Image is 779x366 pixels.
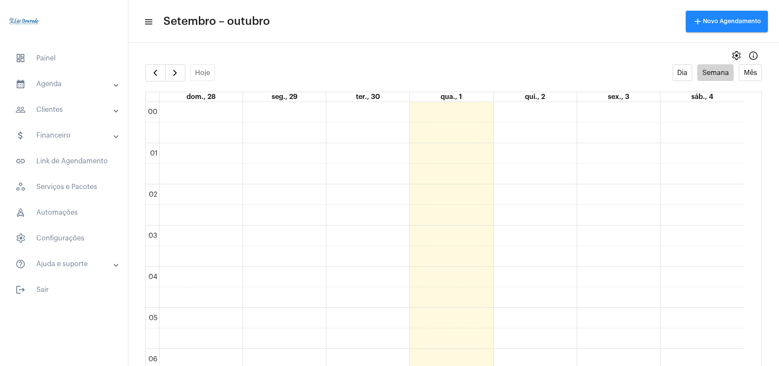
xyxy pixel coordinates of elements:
[5,74,128,94] mat-expansion-panel-header: sidenav iconAgenda
[9,177,119,197] span: Serviços e Pacotes
[15,79,26,89] mat-icon: sidenav icon
[690,92,715,102] a: 4 de outubro de 2025
[15,53,26,63] span: sidenav icon
[145,64,166,81] button: Semana Anterior
[5,99,128,120] mat-expansion-panel-header: sidenav iconClientes
[147,314,159,322] div: 05
[147,355,159,363] div: 06
[15,105,26,115] mat-icon: sidenav icon
[523,92,547,102] a: 2 de outubro de 2025
[439,92,464,102] a: 1 de outubro de 2025
[15,130,26,141] mat-icon: sidenav icon
[15,105,114,115] mat-panel-title: Clientes
[686,11,768,32] button: Novo Agendamento
[15,156,26,166] mat-icon: sidenav icon
[163,15,270,28] span: Setembro – outubro
[15,233,26,243] span: sidenav icon
[9,279,119,300] span: Sair
[15,130,114,141] mat-panel-title: Financeiro
[9,228,119,249] span: Configurações
[9,48,119,69] span: Painel
[185,92,217,102] a: 28 de setembro de 2025
[15,259,114,269] mat-panel-title: Ajuda e suporte
[144,17,152,27] mat-icon: sidenav icon
[7,4,41,39] img: 4c910ca3-f26c-c648-53c7-1a2041c6e520.jpg
[270,92,299,102] a: 29 de setembro de 2025
[672,64,693,81] button: Dia
[5,125,128,146] mat-expansion-panel-header: sidenav iconFinanceiro
[147,232,159,240] div: 03
[15,259,26,269] mat-icon: sidenav icon
[15,285,26,295] mat-icon: sidenav icon
[693,18,761,24] span: Novo Agendamento
[9,151,119,171] span: Link de Agendamento
[190,64,215,81] button: Hoje
[146,108,159,116] div: 00
[739,64,762,81] button: Mês
[15,207,26,218] span: sidenav icon
[148,150,159,157] div: 01
[748,51,758,61] mat-icon: Info
[147,273,159,281] div: 04
[9,202,119,223] span: Automações
[15,182,26,192] span: sidenav icon
[697,64,734,81] button: Semana
[693,16,703,27] mat-icon: add
[728,47,745,64] button: settings
[745,47,762,64] button: Info
[606,92,631,102] a: 3 de outubro de 2025
[15,79,114,89] mat-panel-title: Agenda
[147,191,159,198] div: 02
[731,51,741,61] span: settings
[354,92,382,102] a: 30 de setembro de 2025
[5,254,128,274] mat-expansion-panel-header: sidenav iconAjuda e suporte
[165,64,185,81] button: Próximo Semana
